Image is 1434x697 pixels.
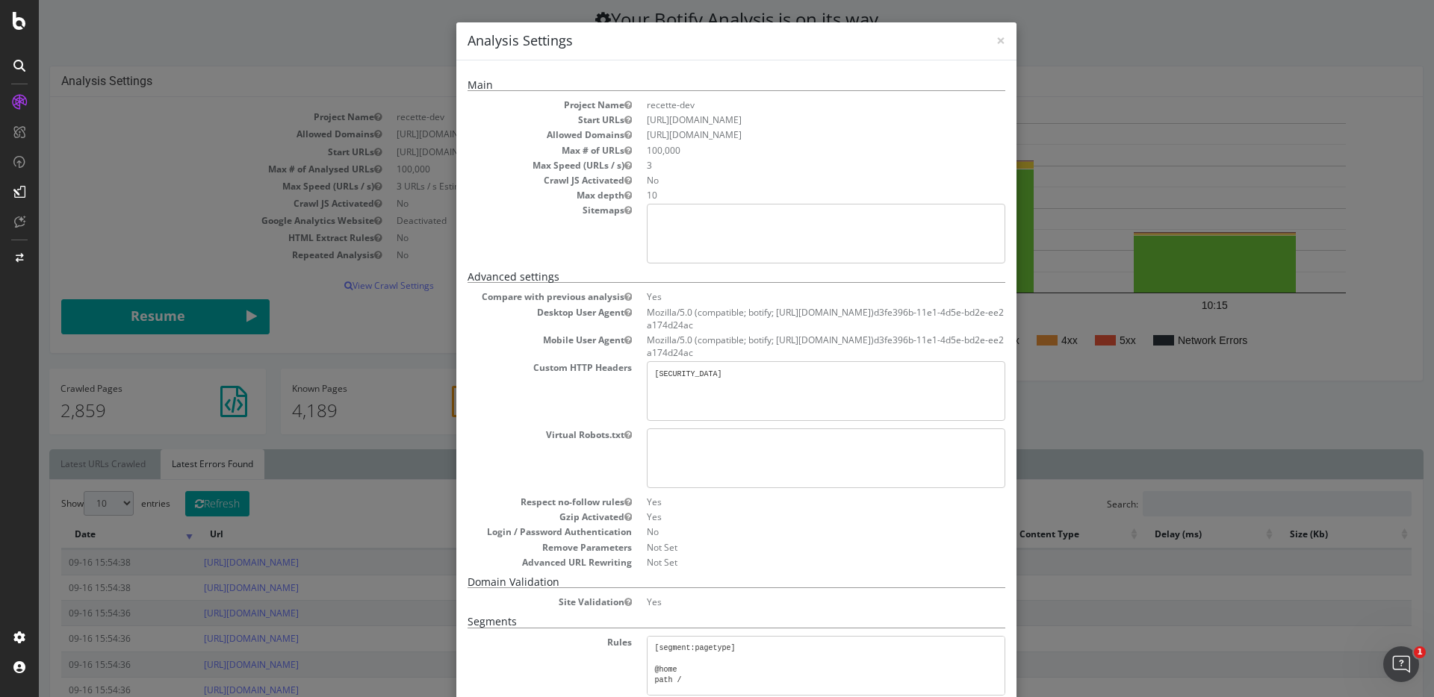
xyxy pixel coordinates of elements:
[429,510,593,523] dt: Gzip Activated
[429,31,966,51] h4: Analysis Settings
[429,576,966,588] h5: Domain Validation
[608,361,966,421] pre: [SECURITY_DATA]
[608,636,966,696] pre: [segment:pagetype] @home path / @vdp path /annonce/* @vendeur path /vendeur/* @resources path /ap...
[608,510,966,523] dd: Yes
[429,144,593,157] dt: Max # of URLs
[429,616,966,628] h5: Segments
[429,79,966,91] h5: Main
[608,159,966,172] dd: 3
[429,334,593,346] dt: Mobile User Agent
[429,306,593,319] dt: Desktop User Agent
[957,30,966,51] span: ×
[429,596,593,608] dt: Site Validation
[608,189,966,201] dd: 10
[1383,646,1419,682] iframe: Intercom live chat
[608,306,966,331] dd: Mozilla/5.0 (compatible; botify; [URL][DOMAIN_NAME])d3fe396b-11e1-4d5e-bd2e-ee2a174d24ac
[429,525,593,538] dt: Login / Password Authentication
[429,541,593,554] dt: Remove Parameters
[429,159,593,172] dt: Max Speed (URLs / s)
[608,556,966,569] dd: Not Set
[429,290,593,303] dt: Compare with previous analysis
[429,428,593,441] dt: Virtual Robots.txt
[429,99,593,111] dt: Project Name
[608,541,966,554] dd: Not Set
[429,204,593,216] dt: Sitemaps
[608,334,966,359] dd: Mozilla/5.0 (compatible; botify; [URL][DOMAIN_NAME])d3fe396b-11e1-4d5e-bd2e-ee2a174d24ac
[608,174,966,187] dd: No
[429,128,593,141] dt: Allowed Domains
[608,113,966,126] dd: [URL][DOMAIN_NAME]
[429,496,593,508] dt: Respect no-follow rules
[429,174,593,187] dt: Crawl JS Activated
[429,113,593,126] dt: Start URLs
[608,596,966,608] dd: Yes
[608,290,966,303] dd: Yes
[608,496,966,508] dd: Yes
[429,636,593,648] dt: Rules
[608,99,966,111] dd: recette-dev
[429,189,593,201] dt: Max depth
[429,556,593,569] dt: Advanced URL Rewriting
[429,361,593,374] dt: Custom HTTP Headers
[608,525,966,538] dd: No
[1414,646,1426,658] span: 1
[429,271,966,283] h5: Advanced settings
[608,144,966,157] dd: 100,000
[608,128,966,141] li: [URL][DOMAIN_NAME]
